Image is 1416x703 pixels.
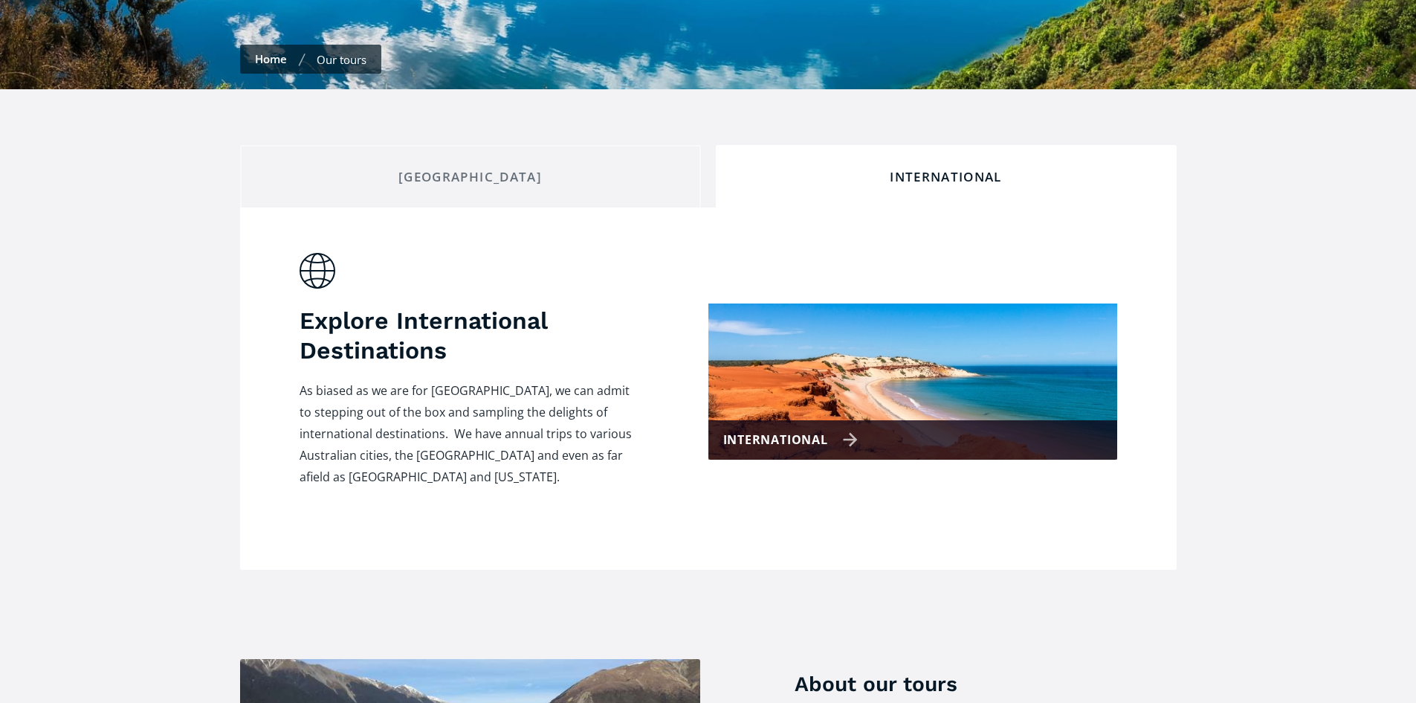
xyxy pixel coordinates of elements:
h3: Explore International Destinations [300,306,634,365]
div: International [728,169,1164,185]
h3: About our tours [795,670,1176,699]
a: Home [255,51,287,66]
a: International [708,304,1117,460]
nav: breadcrumbs [240,45,381,74]
div: Our tours [317,52,366,67]
div: International [723,429,858,451]
div: [GEOGRAPHIC_DATA] [253,169,688,185]
p: As biased as we are for [GEOGRAPHIC_DATA], we can admit to stepping out of the box and sampling t... [300,380,634,488]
